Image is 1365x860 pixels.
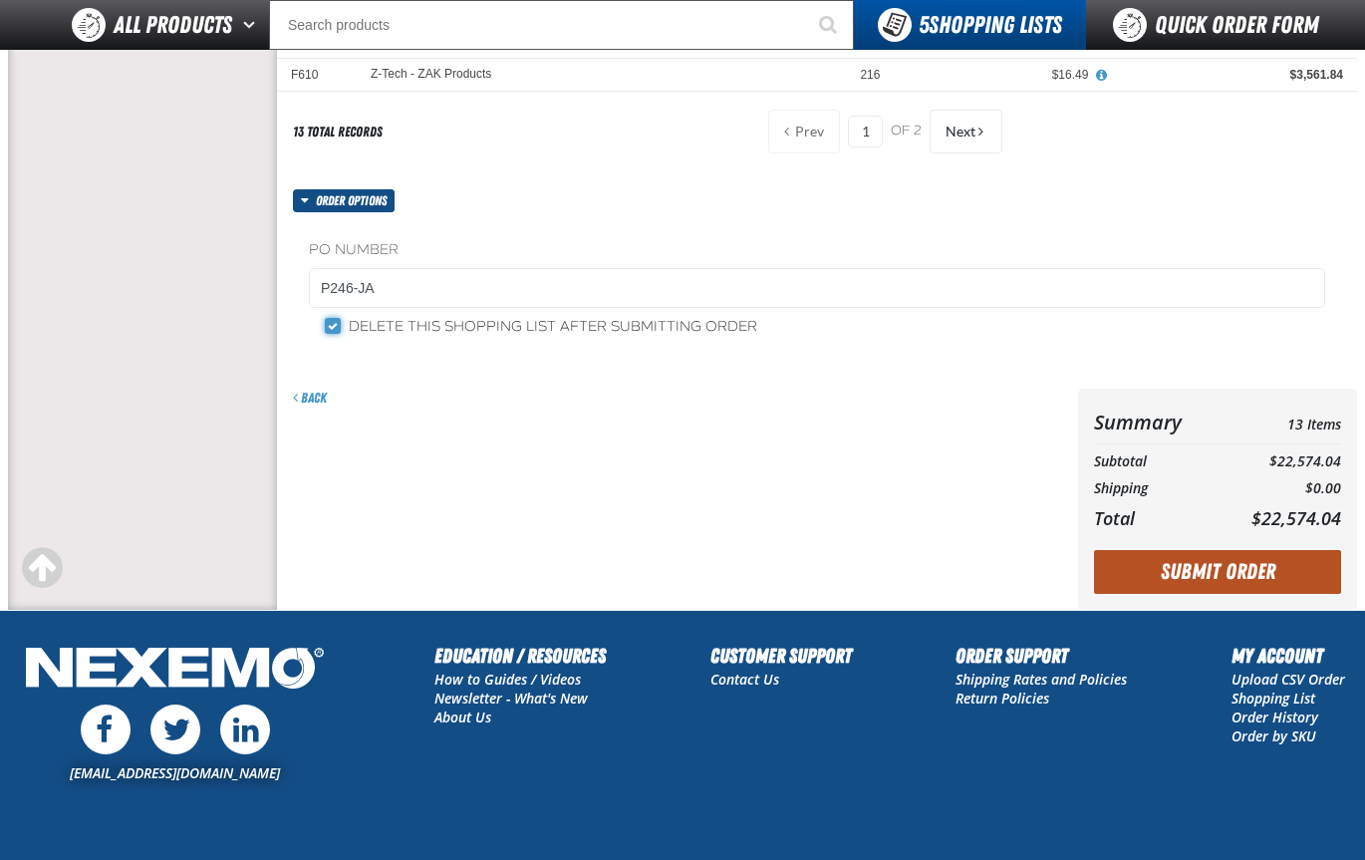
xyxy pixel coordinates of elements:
[293,123,383,142] div: 13 total records
[919,11,929,39] strong: 5
[1217,405,1341,439] td: 13 Items
[434,689,588,708] a: Newsletter - What's New
[946,124,975,140] span: Next Page
[1217,475,1341,502] td: $0.00
[434,641,606,671] h2: Education / Resources
[434,708,491,726] a: About Us
[371,67,491,81] a: Z-Tech - ZAK Products
[20,641,330,700] img: Nexemo Logo
[1231,689,1315,708] a: Shopping List
[1231,641,1345,671] h2: My Account
[1251,506,1341,530] span: $22,574.04
[860,68,880,82] span: 216
[1094,550,1341,594] button: Submit Order
[891,123,922,141] span: of 2
[930,110,1002,153] button: Next Page
[1231,670,1345,689] a: Upload CSV Order
[293,390,327,406] a: Back
[325,318,341,334] input: Delete this shopping list after submitting order
[1088,67,1114,85] button: View All Prices for Z-Tech - ZAK Products
[710,670,779,689] a: Contact Us
[955,641,1127,671] h2: Order Support
[316,189,395,212] span: Order options
[710,641,852,671] h2: Customer Support
[1094,405,1217,439] th: Summary
[114,7,232,43] span: All Products
[848,116,883,147] input: Current page number
[1094,502,1217,534] th: Total
[325,318,757,337] label: Delete this shopping list after submitting order
[1116,67,1343,83] div: $3,561.84
[293,189,395,212] button: Order options
[277,59,357,92] td: F610
[1094,475,1217,502] th: Shipping
[908,34,1088,50] div: $15.39
[908,67,1088,83] div: $16.49
[434,670,581,689] a: How to Guides / Videos
[1231,708,1318,726] a: Order History
[1217,448,1341,475] td: $22,574.04
[1094,448,1217,475] th: Subtotal
[955,689,1049,708] a: Return Policies
[70,763,280,782] a: [EMAIL_ADDRESS][DOMAIN_NAME]
[309,241,1325,260] label: PO Number
[1231,726,1316,745] a: Order by SKU
[919,11,1062,39] span: Shopping Lists
[20,546,64,590] div: Scroll to the top
[955,670,1127,689] a: Shipping Rates and Policies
